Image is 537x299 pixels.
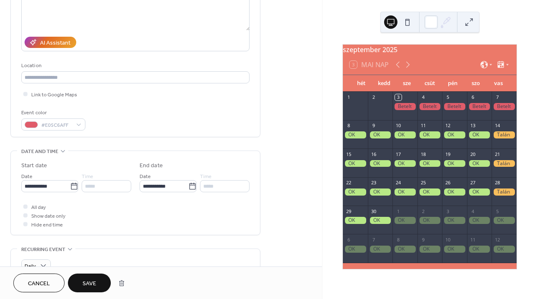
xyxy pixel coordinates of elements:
div: Event color [21,108,84,117]
div: 6 [470,94,476,101]
span: Date [140,172,151,181]
div: OK [417,131,442,138]
div: 11 [470,236,476,243]
div: 19 [445,151,451,157]
div: OK [392,160,417,167]
div: OK [417,246,442,253]
span: All day [31,203,46,212]
span: Show date only [31,212,65,221]
div: 2 [370,94,377,101]
div: 24 [395,180,401,186]
div: 11 [420,123,426,129]
div: 5 [494,208,500,214]
div: OK [368,131,393,138]
div: OK [368,246,393,253]
div: 17 [395,151,401,157]
div: 3 [445,208,451,214]
span: Date and time [21,147,58,156]
div: OK [343,131,368,138]
span: Time [82,172,93,181]
div: Location [21,61,248,70]
div: 12 [494,236,500,243]
div: Start date [21,161,47,170]
div: 4 [420,94,426,101]
span: Cancel [28,279,50,288]
button: Save [68,274,111,292]
div: 3 [395,94,401,101]
div: 21 [494,151,500,157]
div: 14 [494,123,500,129]
div: szo [464,75,487,92]
div: sze [395,75,418,92]
div: Betelt [417,103,442,110]
span: Date [21,172,32,181]
div: Talán [492,131,517,138]
div: OK [343,246,368,253]
div: kedd [372,75,395,92]
div: 20 [470,151,476,157]
div: OK [442,131,467,138]
div: OK [467,246,492,253]
div: 7 [370,236,377,243]
div: OK [417,217,442,224]
div: Talán [492,160,517,167]
div: OK [368,217,393,224]
div: 9 [370,123,377,129]
div: 27 [470,180,476,186]
div: End date [140,161,163,170]
div: hét [350,75,372,92]
span: Recurring event [21,245,65,254]
div: OK [442,246,467,253]
div: Betelt [467,103,492,110]
div: OK [467,188,492,196]
div: 4 [470,208,476,214]
div: 25 [420,180,426,186]
div: OK [343,217,368,224]
div: 15 [345,151,352,157]
div: 16 [370,151,377,157]
div: 28 [494,180,500,186]
div: OK [492,246,517,253]
div: 13 [470,123,476,129]
a: Cancel [13,274,65,292]
div: 29 [345,208,352,214]
div: OK [368,160,393,167]
div: 18 [420,151,426,157]
div: OK [417,160,442,167]
span: Time [200,172,212,181]
span: Daily [25,261,36,271]
div: OK [442,217,467,224]
div: Betelt [392,103,417,110]
div: 6 [345,236,352,243]
div: 2 [420,208,426,214]
div: 8 [345,123,352,129]
div: 8 [395,236,401,243]
span: #E05C6AFF [41,121,72,130]
div: 26 [445,180,451,186]
div: OK [467,160,492,167]
div: 7 [494,94,500,101]
div: 9 [420,236,426,243]
div: OK [392,246,417,253]
div: OK [442,160,467,167]
div: OK [417,188,442,196]
div: 22 [345,180,352,186]
div: 1 [345,94,352,101]
div: OK [392,131,417,138]
div: csüt [418,75,441,92]
div: 5 [445,94,451,101]
div: 12 [445,123,451,129]
div: szeptember 2025 [343,45,517,55]
div: OK [467,217,492,224]
div: OK [442,188,467,196]
span: Link to Google Maps [31,90,77,99]
div: OK [343,160,368,167]
div: OK [392,188,417,196]
button: AI Assistant [25,37,76,48]
div: 30 [370,208,377,214]
div: 10 [445,236,451,243]
span: Hide end time [31,221,63,229]
div: OK [343,188,368,196]
div: Talán [492,188,517,196]
div: AI Assistant [40,39,70,48]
